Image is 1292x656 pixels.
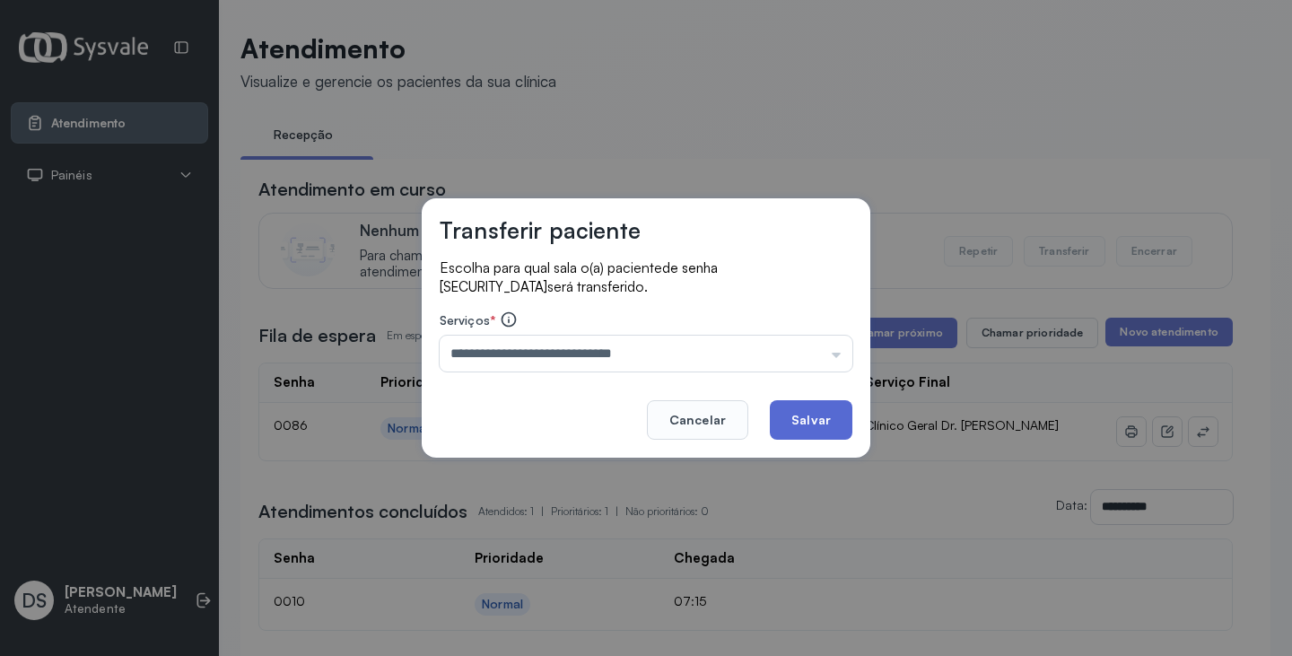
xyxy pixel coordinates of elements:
span: de senha [SECURITY_DATA] [440,259,718,295]
button: Cancelar [647,400,748,440]
span: Serviços [440,312,490,328]
h3: Transferir paciente [440,216,641,244]
button: Salvar [770,400,852,440]
p: Escolha para qual sala o(a) paciente será transferido. [440,258,852,296]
